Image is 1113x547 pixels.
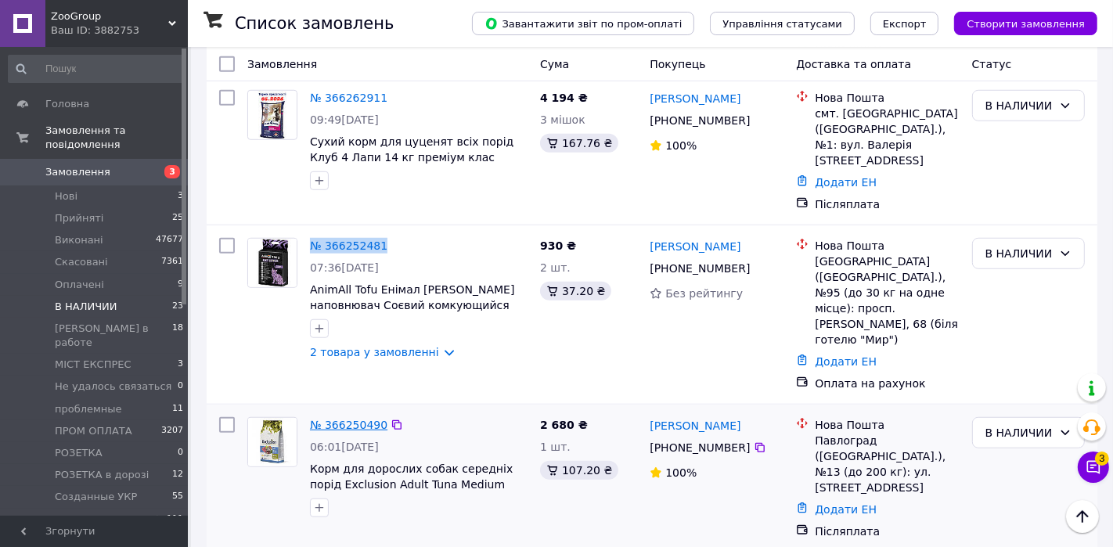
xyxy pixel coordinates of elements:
[247,58,317,70] span: Замовлення
[985,424,1053,441] div: В НАЛИЧИИ
[55,446,103,460] span: РОЗЕТКА
[650,418,740,434] a: [PERSON_NAME]
[815,254,959,347] div: [GEOGRAPHIC_DATA] ([GEOGRAPHIC_DATA].), №95 (до 30 кг на одне місце): просп. [PERSON_NAME], 68 (б...
[665,466,697,479] span: 100%
[484,16,682,31] span: Завантажити звіт по пром-оплаті
[310,261,379,274] span: 07:36[DATE]
[55,278,104,292] span: Оплачені
[647,257,753,279] div: [PHONE_NUMBER]
[870,12,939,35] button: Експорт
[1078,452,1109,483] button: Чат з покупцем3
[310,419,387,431] a: № 366250490
[815,106,959,168] div: смт. [GEOGRAPHIC_DATA] ([GEOGRAPHIC_DATA].), №1: вул. Валерія [STREET_ADDRESS]
[55,424,132,438] span: ПРОМ ОПЛАТА
[55,189,77,203] span: Нові
[815,503,877,516] a: Додати ЕН
[815,355,877,368] a: Додати ЕН
[540,58,569,70] span: Cума
[235,14,394,33] h1: Список замовлень
[540,461,618,480] div: 107.20 ₴
[172,300,183,314] span: 23
[156,233,183,247] span: 47677
[650,239,740,254] a: [PERSON_NAME]
[472,12,694,35] button: Завантажити звіт по пром-оплаті
[815,433,959,495] div: Павлоград ([GEOGRAPHIC_DATA].), №13 (до 200 кг): ул. [STREET_ADDRESS]
[248,239,297,287] img: Фото товару
[540,282,611,300] div: 37.20 ₴
[258,91,286,139] img: Фото товару
[172,402,183,416] span: 11
[178,358,183,372] span: 3
[164,165,180,178] span: 3
[310,135,513,164] a: Сухий корм для цуценят всіх порід Клуб 4 Лапи 14 кг преміум клас
[55,211,103,225] span: Прийняті
[815,176,877,189] a: Додати ЕН
[985,97,1053,114] div: В НАЛИЧИИ
[1066,500,1099,533] button: Наверх
[55,402,122,416] span: проблемные
[540,134,618,153] div: 167.76 ₴
[815,417,959,433] div: Нова Пошта
[540,441,571,453] span: 1 шт.
[815,196,959,212] div: Післяплата
[55,358,131,372] span: МІСТ ЕКСПРЕС
[55,513,159,527] span: УКР пошта в дорозі
[710,12,855,35] button: Управління статусами
[647,110,753,131] div: [PHONE_NUMBER]
[972,58,1012,70] span: Статус
[178,446,183,460] span: 0
[8,55,185,83] input: Пошук
[815,90,959,106] div: Нова Пошта
[310,462,513,506] a: Корм для дорослих собак середніх порід Exclusion Adult Tuna Medium Breed з тунцем 12 кг
[310,441,379,453] span: 06:01[DATE]
[954,12,1097,35] button: Створити замовлення
[540,419,588,431] span: 2 680 ₴
[310,239,387,252] a: № 366252481
[1095,452,1109,466] span: 3
[51,23,188,38] div: Ваш ID: 3882753
[647,437,753,459] div: [PHONE_NUMBER]
[55,255,108,269] span: Скасовані
[51,9,168,23] span: ZooGroup
[938,16,1097,29] a: Створити замовлення
[540,239,576,252] span: 930 ₴
[55,380,171,394] span: Не удалось связаться
[310,113,379,126] span: 09:49[DATE]
[161,424,183,438] span: 3207
[985,245,1053,262] div: В НАЛИЧИИ
[665,287,743,300] span: Без рейтингу
[55,468,149,482] span: РОЗЕТКА в дорозі
[722,18,842,30] span: Управління статусами
[45,97,89,111] span: Головна
[796,58,911,70] span: Доставка та оплата
[650,91,740,106] a: [PERSON_NAME]
[45,124,188,152] span: Замовлення та повідомлення
[815,376,959,391] div: Оплата на рахунок
[178,380,183,394] span: 0
[55,233,103,247] span: Виконані
[247,417,297,467] a: Фото товару
[45,165,110,179] span: Замовлення
[161,255,183,269] span: 7361
[650,58,705,70] span: Покупець
[172,468,183,482] span: 12
[55,490,137,504] span: Созданные УКР
[172,211,183,225] span: 25
[540,92,588,104] span: 4 194 ₴
[248,418,297,466] img: Фото товару
[310,283,515,327] a: AnimAll Tofu Енімал [PERSON_NAME] наповнювач Соєвий комкующийся 4,66 кг (10л)
[178,278,183,292] span: 9
[55,300,117,314] span: В НАЛИЧИИ
[172,322,183,350] span: 18
[815,524,959,539] div: Післяплата
[178,189,183,203] span: 3
[310,92,387,104] a: № 366262911
[665,139,697,152] span: 100%
[247,90,297,140] a: Фото товару
[172,490,183,504] span: 55
[540,261,571,274] span: 2 шт.
[540,113,585,126] span: 3 мішок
